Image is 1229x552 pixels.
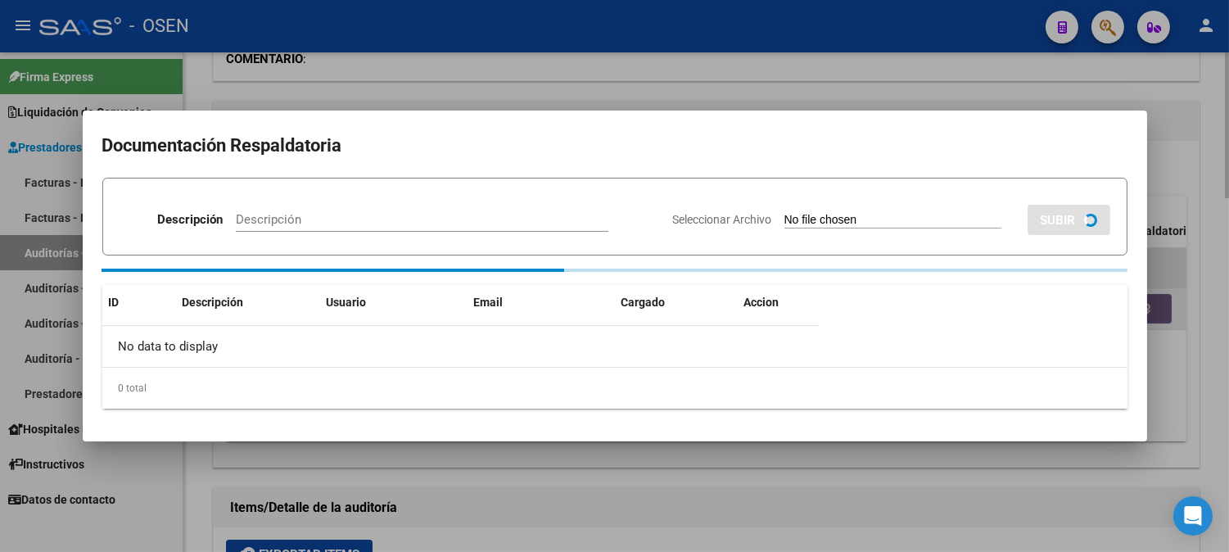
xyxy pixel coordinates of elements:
[1028,205,1110,235] button: SUBIR
[157,210,223,229] p: Descripción
[176,285,320,320] datatable-header-cell: Descripción
[109,296,120,309] span: ID
[320,285,468,320] datatable-header-cell: Usuario
[468,285,615,320] datatable-header-cell: Email
[474,296,504,309] span: Email
[327,296,367,309] span: Usuario
[1173,496,1213,536] div: Open Intercom Messenger
[102,326,820,367] div: No data to display
[102,130,1127,161] h2: Documentación Respaldatoria
[183,296,244,309] span: Descripción
[1041,213,1076,228] span: SUBIR
[102,285,176,320] datatable-header-cell: ID
[738,285,820,320] datatable-header-cell: Accion
[615,285,738,320] datatable-header-cell: Cargado
[673,213,772,226] span: Seleccionar Archivo
[102,368,1127,409] div: 0 total
[744,296,779,309] span: Accion
[621,296,666,309] span: Cargado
